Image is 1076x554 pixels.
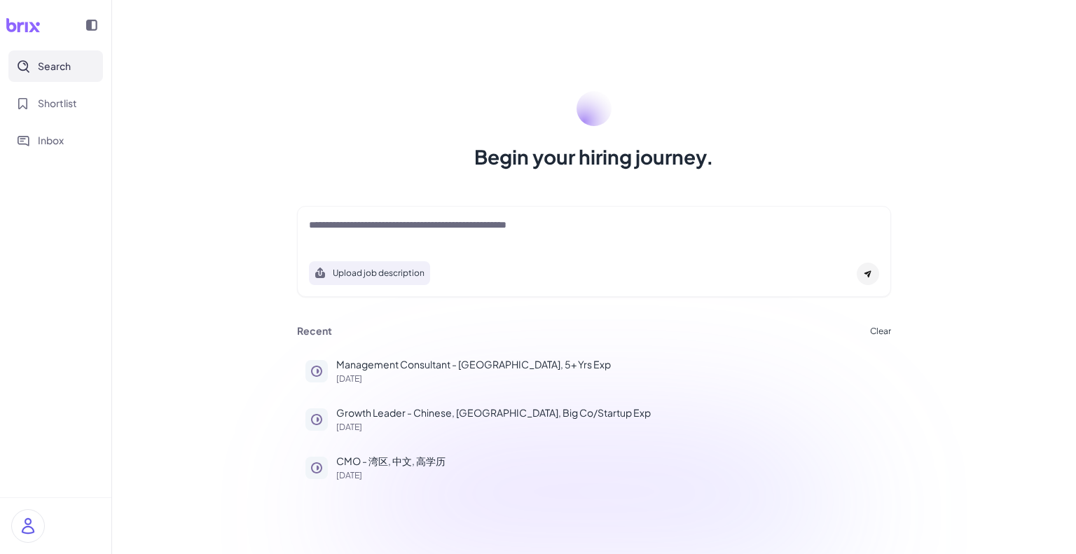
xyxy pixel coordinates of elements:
[336,454,883,469] p: CMO - 湾区, 中文, 高学历
[38,133,64,148] span: Inbox
[297,397,891,440] button: Growth Leader - Chinese, [GEOGRAPHIC_DATA], Big Co/Startup Exp[DATE]
[474,143,714,171] h1: Begin your hiring journey.
[38,59,71,74] span: Search
[12,510,44,542] img: user_logo.png
[336,406,883,420] p: Growth Leader - Chinese, [GEOGRAPHIC_DATA], Big Co/Startup Exp
[8,125,103,156] button: Inbox
[297,349,891,392] button: Management Consultant - [GEOGRAPHIC_DATA], 5+ Yrs Exp[DATE]
[8,50,103,82] button: Search
[297,325,332,338] h3: Recent
[336,375,883,383] p: [DATE]
[38,96,77,111] span: Shortlist
[297,445,891,488] button: CMO - 湾区, 中文, 高学历[DATE]
[336,423,883,431] p: [DATE]
[309,261,430,285] button: Search using job description
[336,471,883,480] p: [DATE]
[870,327,891,335] button: Clear
[8,88,103,119] button: Shortlist
[336,357,883,372] p: Management Consultant - [GEOGRAPHIC_DATA], 5+ Yrs Exp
